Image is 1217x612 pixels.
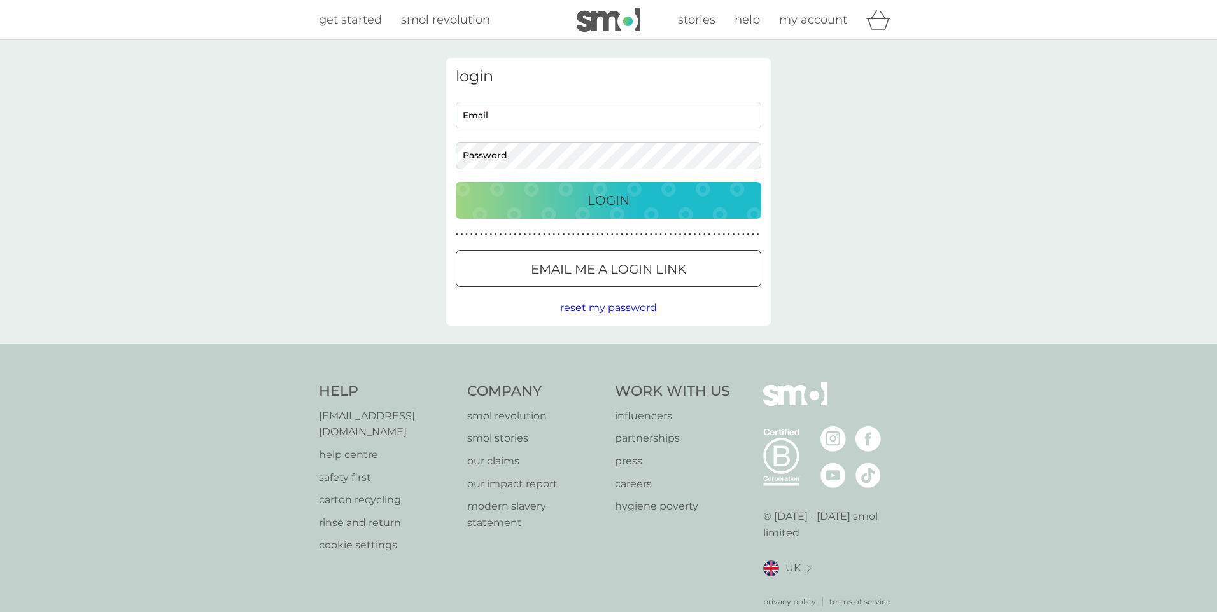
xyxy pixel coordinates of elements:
a: rinse and return [319,515,454,531]
p: ● [698,232,701,238]
a: hygiene poverty [615,498,730,515]
p: ● [631,232,633,238]
a: our impact report [467,476,603,492]
h4: Help [319,382,454,401]
a: careers [615,476,730,492]
a: help [735,11,760,29]
p: ● [640,232,643,238]
a: carton recycling [319,492,454,508]
span: my account [779,13,847,27]
a: privacy policy [763,595,816,608]
a: influencers [615,408,730,424]
p: ● [587,232,589,238]
p: ● [572,232,575,238]
a: our claims [467,453,603,469]
p: modern slavery statement [467,498,603,531]
p: ● [543,232,545,238]
p: ● [489,232,492,238]
p: ● [708,232,711,238]
p: ● [616,232,619,238]
img: smol [763,382,827,425]
p: ● [722,232,725,238]
img: visit the smol Tiktok page [855,462,881,488]
p: ● [606,232,608,238]
p: ● [757,232,759,238]
img: visit the smol Youtube page [820,462,846,488]
a: terms of service [829,595,890,608]
button: Email me a login link [456,250,761,287]
p: ● [524,232,526,238]
p: © [DATE] - [DATE] smol limited [763,508,899,541]
p: ● [470,232,473,238]
p: ● [752,232,754,238]
p: ● [509,232,512,238]
p: ● [533,232,536,238]
p: ● [737,232,740,238]
p: ● [659,232,662,238]
p: ● [563,232,565,238]
h3: login [456,67,761,86]
a: smol revolution [401,11,490,29]
p: ● [519,232,521,238]
p: press [615,453,730,469]
p: ● [684,232,686,238]
p: ● [456,232,458,238]
p: ● [674,232,677,238]
p: ● [504,232,507,238]
button: Login [456,182,761,219]
p: Login [587,190,630,211]
a: cookie settings [319,537,454,553]
p: ● [694,232,696,238]
p: ● [596,232,599,238]
button: reset my password [560,300,657,316]
img: UK flag [763,560,779,576]
p: ● [577,232,580,238]
p: ● [465,232,468,238]
span: reset my password [560,302,657,314]
span: UK [785,560,801,576]
p: ● [728,232,730,238]
h4: Work With Us [615,382,730,401]
img: select a new location [807,565,811,572]
p: ● [626,232,628,238]
a: safety first [319,469,454,486]
p: ● [611,232,614,238]
p: ● [500,232,502,238]
img: visit the smol Instagram page [820,426,846,452]
p: ● [747,232,750,238]
a: smol revolution [467,408,603,424]
p: Email me a login link [531,259,686,279]
a: [EMAIL_ADDRESS][DOMAIN_NAME] [319,408,454,440]
a: my account [779,11,847,29]
p: ● [635,232,638,238]
img: visit the smol Facebook page [855,426,881,452]
p: ● [461,232,463,238]
p: ● [601,232,604,238]
a: help centre [319,447,454,463]
h4: Company [467,382,603,401]
a: partnerships [615,430,730,447]
a: stories [678,11,715,29]
p: ● [567,232,570,238]
p: ● [485,232,488,238]
p: ● [650,232,652,238]
p: ● [621,232,623,238]
p: ● [528,232,531,238]
a: smol stories [467,430,603,447]
p: ● [480,232,482,238]
p: ● [670,232,672,238]
p: ● [689,232,691,238]
span: smol revolution [401,13,490,27]
p: ● [582,232,584,238]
